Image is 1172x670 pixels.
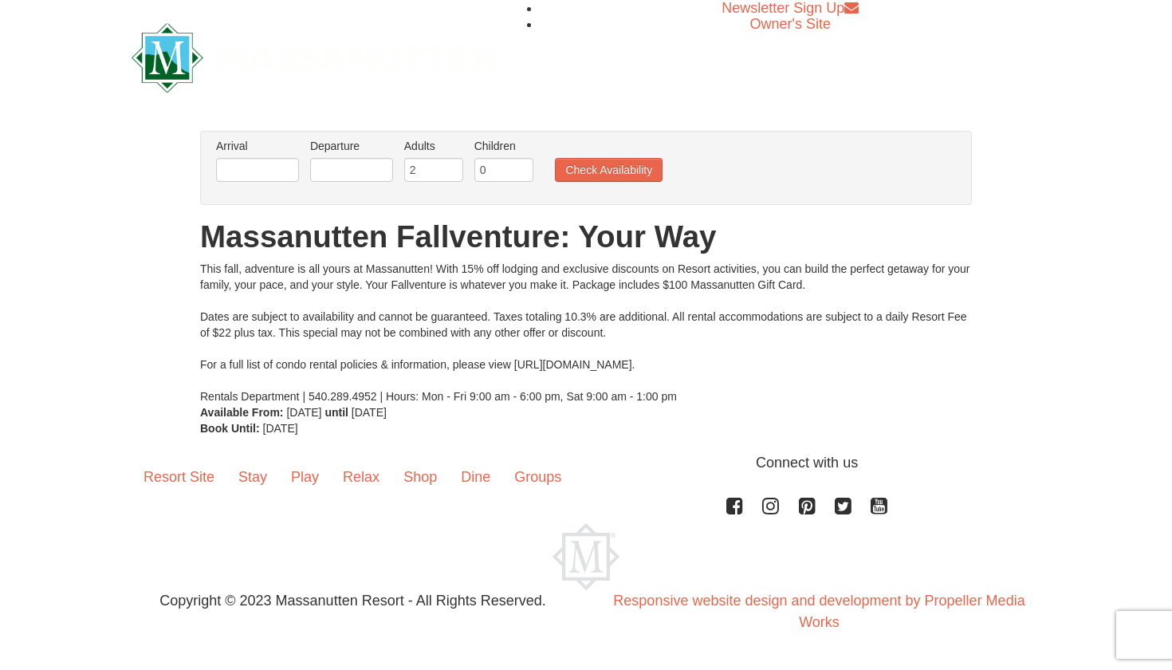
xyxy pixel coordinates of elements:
[404,138,463,154] label: Adults
[310,138,393,154] label: Departure
[553,523,619,590] img: Massanutten Resort Logo
[391,452,449,502] a: Shop
[216,138,299,154] label: Arrival
[502,452,573,502] a: Groups
[132,452,1040,474] p: Connect with us
[200,422,260,435] strong: Book Until:
[555,158,663,182] button: Check Availability
[613,593,1025,630] a: Responsive website design and development by Propeller Media Works
[132,23,497,93] img: Massanutten Resort Logo
[449,452,502,502] a: Dine
[200,221,972,253] h1: Massanutten Fallventure: Your Way
[132,452,226,502] a: Resort Site
[331,452,391,502] a: Relax
[263,422,298,435] span: [DATE]
[352,406,387,419] span: [DATE]
[750,16,831,32] a: Owner's Site
[200,406,284,419] strong: Available From:
[279,452,331,502] a: Play
[474,138,533,154] label: Children
[200,261,972,404] div: This fall, adventure is all yours at Massanutten! With 15% off lodging and exclusive discounts on...
[120,590,586,612] p: Copyright © 2023 Massanutten Resort - All Rights Reserved.
[132,37,497,74] a: Massanutten Resort
[324,406,348,419] strong: until
[286,406,321,419] span: [DATE]
[226,452,279,502] a: Stay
